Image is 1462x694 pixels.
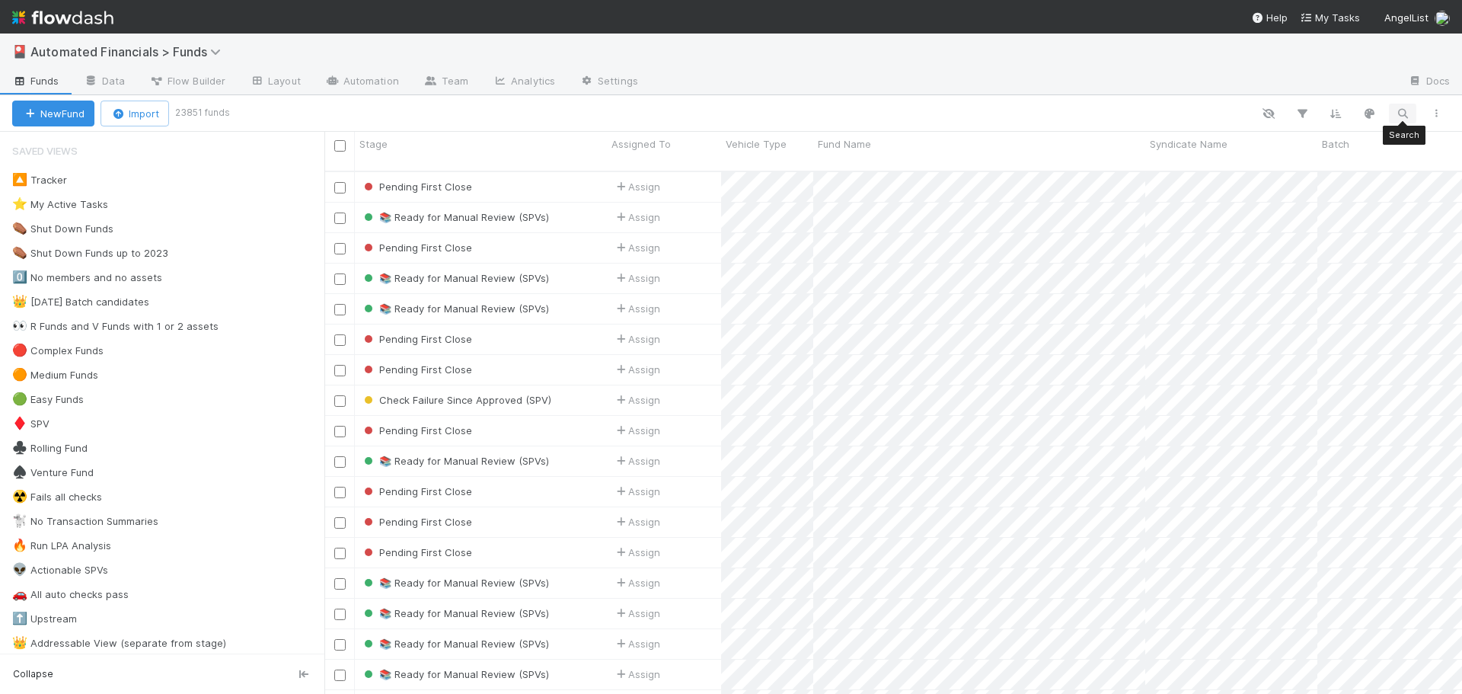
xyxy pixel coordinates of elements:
[12,636,27,649] span: 👑
[361,638,549,650] span: 📚 Ready for Manual Review (SPVs)
[361,424,472,437] span: Pending First Close
[361,241,472,254] span: Pending First Close
[361,668,549,680] span: 📚 Ready for Manual Review (SPVs)
[1384,11,1428,24] span: AngelList
[12,563,27,576] span: 👽
[613,636,660,651] div: Assign
[613,484,660,499] span: Assign
[1435,11,1450,26] img: avatar_574f8970-b283-40ff-a3d7-26909d9947cc.png
[12,171,67,190] div: Tracker
[361,362,472,377] div: Pending First Close
[12,101,94,126] button: NewFund
[12,439,88,458] div: Rolling Fund
[334,639,346,651] input: Toggle Row Selected
[361,301,549,316] div: 📚 Ready for Manual Review (SPVs)
[1322,136,1349,152] span: Batch
[72,70,137,94] a: Data
[480,70,567,94] a: Analytics
[613,331,660,347] span: Assign
[613,667,660,682] span: Assign
[361,514,472,529] div: Pending First Close
[1251,10,1288,25] div: Help
[361,607,549,619] span: 📚 Ready for Manual Review (SPVs)
[334,334,346,346] input: Toggle Row Selected
[101,101,169,126] button: Import
[12,512,158,531] div: No Transaction Summaries
[361,240,472,255] div: Pending First Close
[12,317,219,336] div: R Funds and V Funds with 1 or 2 assets
[361,181,472,193] span: Pending First Close
[613,301,660,316] span: Assign
[12,341,104,360] div: Complex Funds
[613,209,660,225] span: Assign
[334,609,346,620] input: Toggle Row Selected
[313,70,411,94] a: Automation
[613,606,660,621] div: Assign
[567,70,650,94] a: Settings
[12,612,27,625] span: ⬆️
[12,390,84,409] div: Easy Funds
[613,453,660,469] span: Assign
[361,209,549,225] div: 📚 Ready for Manual Review (SPVs)
[12,173,27,186] span: 🔼
[334,304,346,315] input: Toggle Row Selected
[334,395,346,407] input: Toggle Row Selected
[1300,11,1360,24] span: My Tasks
[613,362,660,377] span: Assign
[613,179,660,194] div: Assign
[334,365,346,376] input: Toggle Row Selected
[334,140,346,152] input: Toggle All Rows Selected
[12,246,27,259] span: ⚰️
[12,488,102,507] div: Fails all checks
[361,453,549,469] div: 📚 Ready for Manual Review (SPVs)
[361,272,549,284] span: 📚 Ready for Manual Review (SPVs)
[361,331,472,347] div: Pending First Close
[12,136,78,166] span: Saved Views
[361,575,549,590] div: 📚 Ready for Manual Review (SPVs)
[149,73,225,88] span: Flow Builder
[12,344,27,357] span: 🔴
[12,561,108,580] div: Actionable SPVs
[611,136,671,152] span: Assigned To
[361,423,472,438] div: Pending First Close
[175,106,230,120] small: 23851 funds
[12,514,27,527] span: 🐩
[12,587,27,600] span: 🚗
[12,368,27,381] span: 🟠
[613,575,660,590] span: Assign
[334,578,346,590] input: Toggle Row Selected
[12,609,77,628] div: Upstream
[361,333,472,345] span: Pending First Close
[361,363,472,376] span: Pending First Close
[12,366,98,385] div: Medium Funds
[334,182,346,193] input: Toggle Row Selected
[12,293,149,312] div: [DATE] Batch candidates
[361,392,551,408] div: Check Failure Since Approved (SPV)
[12,463,94,482] div: Venture Fund
[238,70,313,94] a: Layout
[613,240,660,255] span: Assign
[334,487,346,498] input: Toggle Row Selected
[359,136,388,152] span: Stage
[12,5,113,30] img: logo-inverted-e16ddd16eac7371096b0.svg
[12,417,27,430] span: ♦️
[613,514,660,529] span: Assign
[613,545,660,560] div: Assign
[1396,70,1462,94] a: Docs
[361,394,551,406] span: Check Failure Since Approved (SPV)
[12,270,27,283] span: 0️⃣
[12,197,27,210] span: ⭐
[361,667,549,682] div: 📚 Ready for Manual Review (SPVs)
[613,423,660,438] span: Assign
[12,195,108,214] div: My Active Tasks
[361,302,549,315] span: 📚 Ready for Manual Review (SPVs)
[137,70,238,94] a: Flow Builder
[613,392,660,408] div: Assign
[12,222,27,235] span: ⚰️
